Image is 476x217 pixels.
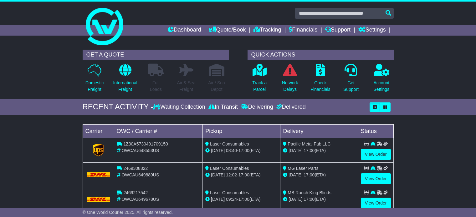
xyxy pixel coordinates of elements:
[87,172,110,177] img: DHL.png
[153,104,207,111] div: Waiting Collection
[83,50,229,60] div: GET A QUOTE
[283,147,355,154] div: (ETA)
[304,172,315,177] span: 17:00
[289,172,302,177] span: [DATE]
[83,124,114,138] td: Carrier
[210,190,249,195] span: Laser Consumables
[85,80,104,93] p: Domestic Freight
[121,148,159,153] span: OWCAU648553US
[283,172,355,178] div: (ETA)
[205,147,278,154] div: - (ETA)
[311,80,330,93] p: Check Financials
[83,210,173,215] span: © One World Courier 2025. All rights reserved.
[205,172,278,178] div: - (ETA)
[113,80,137,93] p: International Freight
[252,80,267,93] p: Track a Parcel
[304,197,315,202] span: 17:00
[358,124,393,138] td: Status
[211,148,225,153] span: [DATE]
[226,197,237,202] span: 09:24
[210,141,249,146] span: Laser Consumables
[239,104,275,111] div: Delivering
[361,149,391,160] a: View Order
[283,196,355,203] div: (ETA)
[304,148,315,153] span: 17:00
[373,63,390,96] a: AccountSettings
[113,63,137,96] a: InternationalFreight
[238,148,249,153] span: 17:00
[177,80,195,93] p: Air & Sea Freight
[211,197,225,202] span: [DATE]
[148,80,164,93] p: Full Loads
[210,166,249,171] span: Laser Consumables
[211,172,225,177] span: [DATE]
[288,166,318,171] span: MG Laser Parts
[226,172,237,177] span: 12:02
[289,25,317,36] a: Financials
[343,63,359,96] a: GetSupport
[343,80,359,93] p: Get Support
[288,190,331,195] span: MB Ranch King Blinds
[207,104,239,111] div: In Transit
[361,173,391,184] a: View Order
[114,124,203,138] td: OWC / Carrier #
[325,25,351,36] a: Support
[238,172,249,177] span: 17:00
[209,25,246,36] a: Quote/Book
[288,141,330,146] span: Pacific Metal Fab LLC
[208,80,225,93] p: Air / Sea Depot
[121,172,159,177] span: OWCAU649889US
[123,166,148,171] span: 2469308822
[358,25,386,36] a: Settings
[374,80,390,93] p: Account Settings
[361,198,391,209] a: View Order
[282,80,298,93] p: Network Delays
[93,144,104,156] img: GetCarrierServiceLogo
[168,25,201,36] a: Dashboard
[238,197,249,202] span: 17:00
[85,63,104,96] a: DomesticFreight
[203,124,280,138] td: Pickup
[226,148,237,153] span: 08:40
[252,63,267,96] a: Track aParcel
[310,63,331,96] a: CheckFinancials
[205,196,278,203] div: - (ETA)
[289,197,302,202] span: [DATE]
[121,197,159,202] span: OWCAU649678US
[253,25,281,36] a: Tracking
[289,148,302,153] span: [DATE]
[248,50,394,60] div: QUICK ACTIONS
[280,124,358,138] td: Delivery
[123,141,168,146] span: 1Z30A5730491709150
[123,190,148,195] span: 2469217542
[83,102,153,111] div: RECENT ACTIVITY -
[87,197,110,202] img: DHL.png
[275,104,306,111] div: Delivered
[282,63,298,96] a: NetworkDelays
